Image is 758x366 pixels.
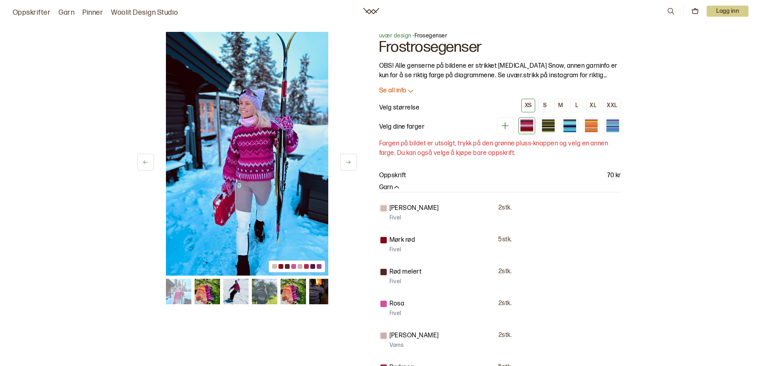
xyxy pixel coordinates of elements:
button: User dropdown [707,6,748,17]
p: Rød melert [390,267,422,277]
p: Fivel [390,214,401,222]
p: - Frosegenser [379,32,621,40]
div: XXL [607,102,617,109]
p: Velg dine farger [379,122,425,132]
p: Oppskrift [379,171,406,180]
p: Vams [390,341,404,349]
div: Variant 4 (utsolgt) [583,117,600,134]
p: Fivel [390,246,401,254]
div: Variant 3 (utsolgt) [561,117,578,134]
div: XL [590,102,596,109]
div: L [575,102,578,109]
p: Se all info [379,87,407,95]
div: Variant 11 [604,117,621,134]
h1: Frostrosegenser [379,40,621,55]
p: [PERSON_NAME] [390,204,439,213]
p: Mørk rød [390,235,415,245]
p: Fivel [390,309,401,317]
p: 2 stk. [499,299,512,308]
div: Variant 2 (utsolgt) [540,117,557,134]
button: XXL [603,99,621,112]
p: 70 kr [607,171,621,180]
p: Rosa [390,299,405,309]
a: Oppskrifter [13,7,51,18]
div: M [558,102,563,109]
p: [PERSON_NAME] [390,331,439,341]
img: Bilde av oppskrift [166,32,328,276]
p: Fivel [390,278,401,286]
button: S [538,99,551,112]
button: L [570,99,583,112]
a: Garn [58,7,74,18]
div: S [543,102,547,109]
p: 5 stk. [498,236,512,244]
button: Se all info [379,87,621,95]
div: XS [525,102,532,109]
p: 2 stk. [499,204,512,212]
button: XS [521,99,536,112]
a: Woolit Design Studio [111,7,178,18]
a: uvær design [379,32,411,39]
button: Garn [379,184,401,192]
button: M [554,99,567,112]
a: Woolit [363,8,379,14]
p: Logg inn [707,6,748,17]
p: OBS! Alle genserne på bildene er strikket [MEDICAL_DATA] Snow, annen garninfo er kun for å se rik... [379,61,621,80]
p: Velg størrelse [379,103,420,113]
div: Variant 1 (utsolgt) [518,117,535,134]
p: 2 stk. [499,268,512,276]
a: Pinner [82,7,103,18]
p: 2 stk. [499,331,512,340]
button: XL [586,99,600,112]
p: Fargen på bildet er utsolgt, trykk på den grønne pluss-knappen og velg en annen farge. Du kan ogs... [379,139,621,158]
